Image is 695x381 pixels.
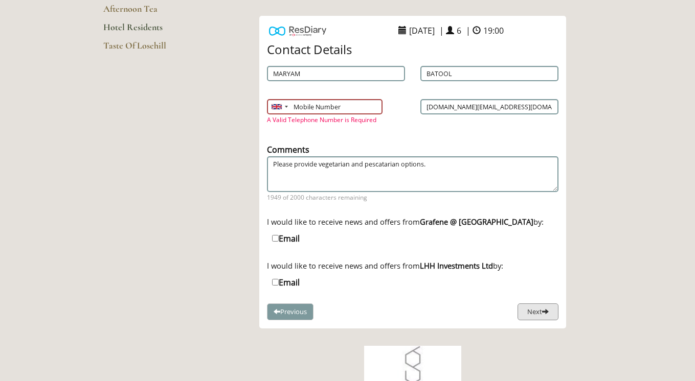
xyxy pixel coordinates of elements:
[267,100,291,114] div: United Kingdom: +44
[272,235,279,242] input: Email
[267,193,558,202] span: 1949 of 2000 characters remaining
[267,66,405,81] input: First Name
[518,303,558,320] button: Next
[481,22,506,39] span: 19:00
[420,66,558,81] input: Last Name
[420,99,558,114] input: Email Address
[439,25,444,36] span: |
[420,260,493,271] strong: LHH Investments Ltd
[267,303,313,320] button: Previous
[103,21,201,40] a: Hotel Residents
[267,99,383,114] input: A Valid Telephone Number is Required
[420,217,533,227] strong: Grafene @ [GEOGRAPHIC_DATA]
[466,25,470,36] span: |
[267,144,309,155] label: Comments
[267,115,405,124] span: A Valid Telephone Number is Required
[267,43,558,56] h4: Contact Details
[259,94,413,130] div: A Valid Telephone Number is Required
[267,260,558,271] div: I would like to receive news and offers from by:
[272,277,300,288] label: Email
[267,217,558,227] div: I would like to receive news and offers from by:
[103,40,201,58] a: Taste Of Losehill
[407,22,437,39] span: [DATE]
[269,23,326,38] img: Powered by ResDiary
[103,3,201,21] a: Afternoon Tea
[272,233,300,244] label: Email
[454,22,464,39] span: 6
[272,279,279,285] input: Email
